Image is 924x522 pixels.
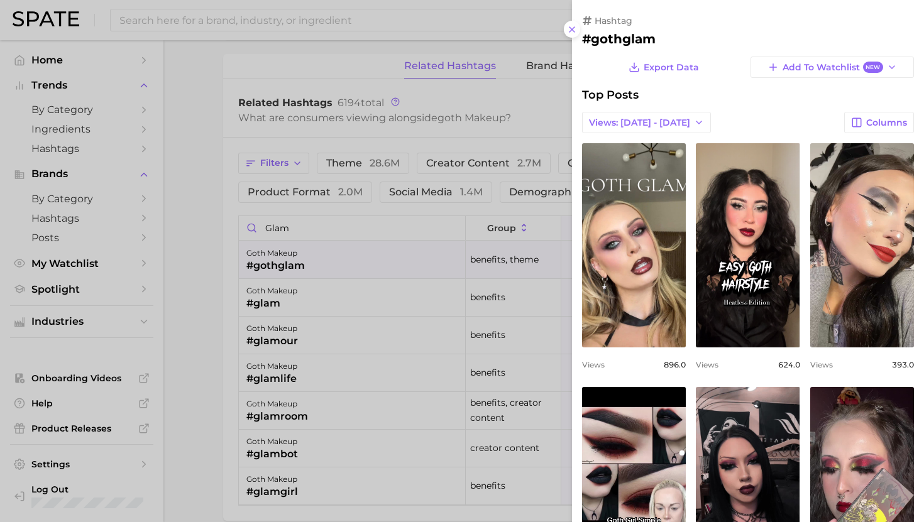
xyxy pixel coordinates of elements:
[844,112,914,133] button: Columns
[892,360,914,369] span: 393.0
[778,360,800,369] span: 624.0
[810,360,833,369] span: Views
[696,360,718,369] span: Views
[595,15,632,26] span: hashtag
[582,88,639,102] span: Top Posts
[625,57,702,78] button: Export Data
[582,31,914,46] h2: #gothglam
[866,117,907,128] span: Columns
[751,57,914,78] button: Add to WatchlistNew
[783,62,883,73] span: Add to Watchlist
[664,360,686,369] span: 896.0
[582,360,605,369] span: Views
[644,62,699,73] span: Export Data
[589,117,690,128] span: Views: [DATE] - [DATE]
[863,62,883,73] span: New
[582,112,711,133] button: Views: [DATE] - [DATE]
